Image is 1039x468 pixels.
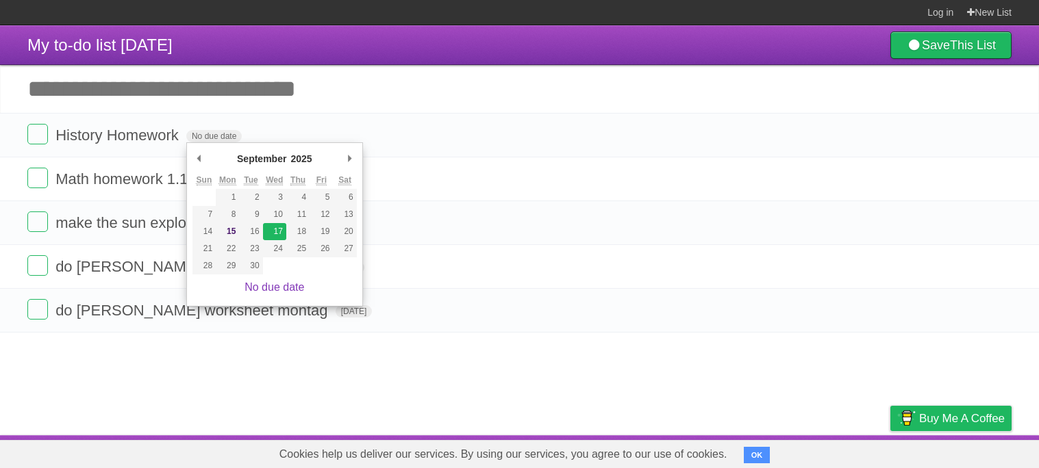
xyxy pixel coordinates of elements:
button: 7 [192,206,216,223]
span: make the sun explode [55,214,206,231]
button: 4 [286,189,310,206]
a: SaveThis List [890,31,1012,59]
button: 10 [263,206,286,223]
button: 24 [263,240,286,257]
span: My to-do list [DATE] [27,36,173,54]
button: 29 [216,257,239,274]
span: do [PERSON_NAME] worksheet montag [55,302,331,319]
button: 27 [333,240,356,257]
label: Done [27,168,48,188]
span: Math homework 1.1 [55,170,191,187]
a: No due date [245,281,304,293]
span: do [PERSON_NAME] vocab words (15) [55,258,323,275]
span: Buy me a coffee [919,406,1005,430]
button: 25 [286,240,310,257]
img: Buy me a coffee [897,406,916,430]
button: 12 [310,206,333,223]
button: 2 [239,189,262,206]
a: Buy me a coffee [890,406,1012,431]
button: OK [744,447,771,463]
button: 17 [263,223,286,240]
abbr: Thursday [290,175,305,185]
button: 16 [239,223,262,240]
button: 1 [216,189,239,206]
button: 20 [333,223,356,240]
button: 15 [216,223,239,240]
button: 5 [310,189,333,206]
a: Privacy [873,439,908,465]
abbr: Sunday [197,175,212,185]
button: 19 [310,223,333,240]
span: No due date [186,130,242,142]
button: 22 [216,240,239,257]
button: 26 [310,240,333,257]
button: Next Month [343,148,357,169]
abbr: Wednesday [266,175,283,185]
button: 23 [239,240,262,257]
button: 3 [263,189,286,206]
span: [DATE] [336,305,373,317]
label: Done [27,211,48,232]
a: Developers [753,439,809,465]
button: 28 [192,257,216,274]
button: 18 [286,223,310,240]
button: 6 [333,189,356,206]
button: 9 [239,206,262,223]
button: 13 [333,206,356,223]
label: Done [27,255,48,276]
a: Terms [826,439,856,465]
abbr: Saturday [338,175,351,185]
label: Done [27,299,48,320]
span: Cookies help us deliver our services. By using our services, you agree to our use of cookies. [266,441,741,468]
abbr: Friday [316,175,327,185]
button: 8 [216,206,239,223]
button: 21 [192,240,216,257]
label: Done [27,124,48,144]
button: Previous Month [192,148,206,169]
a: Suggest a feature [925,439,1012,465]
abbr: Tuesday [244,175,258,185]
a: About [708,439,737,465]
button: 14 [192,223,216,240]
abbr: Monday [219,175,236,185]
div: 2025 [288,148,314,169]
b: This List [950,38,996,52]
button: 11 [286,206,310,223]
button: 30 [239,257,262,274]
div: September [235,148,288,169]
span: History Homework [55,127,182,144]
